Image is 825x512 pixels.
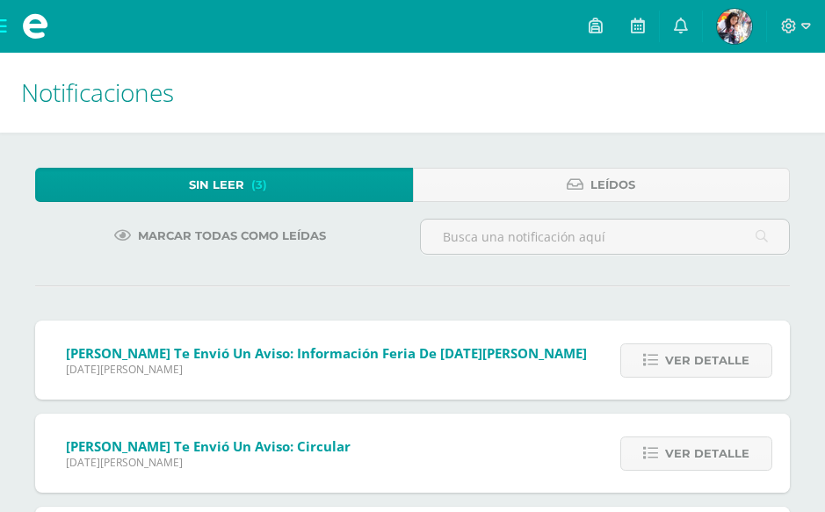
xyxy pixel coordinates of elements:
[66,455,351,470] span: [DATE][PERSON_NAME]
[665,437,749,470] span: Ver detalle
[189,169,244,201] span: Sin leer
[413,168,791,202] a: Leídos
[138,220,326,252] span: Marcar todas como leídas
[421,220,790,254] input: Busca una notificación aquí
[66,437,351,455] span: [PERSON_NAME] te envió un aviso: Circular
[66,362,587,377] span: [DATE][PERSON_NAME]
[251,169,267,201] span: (3)
[92,219,348,253] a: Marcar todas como leídas
[35,168,413,202] a: Sin leer(3)
[590,169,635,201] span: Leídos
[21,76,174,109] span: Notificaciones
[665,344,749,377] span: Ver detalle
[66,344,587,362] span: [PERSON_NAME] te envió un aviso: Información Feria de [DATE][PERSON_NAME]
[717,9,752,44] img: 0321528fdb858f2774fb71bada63fc7e.png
